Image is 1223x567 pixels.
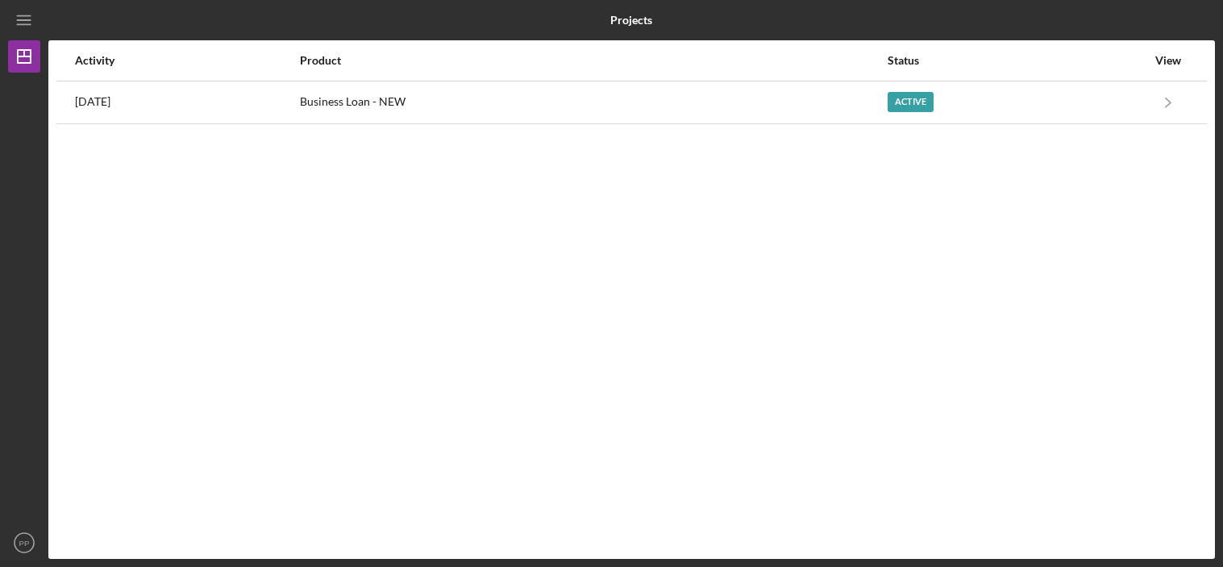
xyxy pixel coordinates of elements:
[610,14,652,27] b: Projects
[300,54,885,67] div: Product
[300,82,885,123] div: Business Loan - NEW
[75,54,298,67] div: Activity
[888,54,1146,67] div: Status
[8,527,40,559] button: PP
[75,95,110,108] time: 2025-08-22 20:00
[888,92,934,112] div: Active
[19,539,30,548] text: PP
[1148,54,1188,67] div: View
